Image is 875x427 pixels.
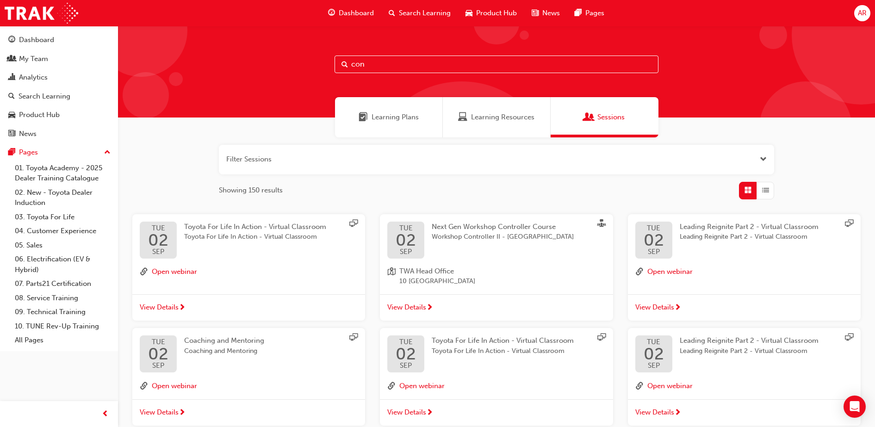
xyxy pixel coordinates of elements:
[674,304,681,312] span: next-icon
[335,56,658,73] input: Search...
[387,266,605,287] a: location-iconTWA Head Office10 [GEOGRAPHIC_DATA]
[140,302,179,313] span: View Details
[680,336,819,345] span: Leading Reignite Part 2 - Virtual Classroom
[148,248,168,255] span: SEP
[635,335,853,372] a: TUE02SEPLeading Reignite Part 2 - Virtual ClassroomLeading Reignite Part 2 - Virtual Classroom
[674,409,681,417] span: next-icon
[476,8,517,19] span: Product Hub
[426,409,433,417] span: next-icon
[328,7,335,19] span: guage-icon
[399,276,475,287] span: 10 [GEOGRAPHIC_DATA]
[432,232,574,242] span: Workshop Controller II - [GEOGRAPHIC_DATA]
[148,232,168,248] span: 02
[745,185,751,196] span: Grid
[4,125,114,142] a: News
[387,335,605,372] a: TUE02SEPToyota For Life In Action - Virtual ClassroomToyota For Life In Action - Virtual Classroom
[381,4,458,23] a: search-iconSearch Learning
[644,339,664,346] span: TUE
[11,319,114,334] a: 10. TUNE Rev-Up Training
[102,408,109,420] span: prev-icon
[140,407,179,418] span: View Details
[644,232,664,248] span: 02
[148,362,168,369] span: SEP
[4,144,114,161] button: Pages
[432,223,556,231] span: Next Gen Workshop Controller Course
[19,129,37,139] div: News
[387,407,426,418] span: View Details
[19,147,38,158] div: Pages
[635,380,644,392] span: link-icon
[11,305,114,319] a: 09. Technical Training
[19,54,48,64] div: My Team
[644,248,664,255] span: SEP
[335,97,443,137] a: Learning PlansLearning Plans
[11,186,114,210] a: 02. New - Toyota Dealer Induction
[426,304,433,312] span: next-icon
[396,346,416,362] span: 02
[844,396,866,418] div: Open Intercom Messenger
[387,380,396,392] span: link-icon
[680,346,819,357] span: Leading Reignite Part 2 - Virtual Classroom
[148,339,168,346] span: TUE
[19,91,70,102] div: Search Learning
[387,222,605,259] a: TUE02SEPNext Gen Workshop Controller CourseWorkshop Controller II - [GEOGRAPHIC_DATA]
[635,222,853,259] a: TUE02SEPLeading Reignite Part 2 - Virtual ClassroomLeading Reignite Part 2 - Virtual Classroom
[575,7,582,19] span: pages-icon
[854,5,870,21] button: AR
[179,409,186,417] span: next-icon
[132,399,365,426] a: View Details
[524,4,567,23] a: news-iconNews
[644,346,664,362] span: 02
[8,93,15,101] span: search-icon
[4,88,114,105] a: Search Learning
[8,111,15,119] span: car-icon
[458,4,524,23] a: car-iconProduct Hub
[5,3,78,24] a: Trak
[4,50,114,68] a: My Team
[8,74,15,82] span: chart-icon
[184,232,326,242] span: Toyota For Life In Action - Virtual Classroom
[380,294,613,321] a: View Details
[152,380,197,392] button: Open webinar
[380,399,613,426] a: View Details
[396,362,416,369] span: SEP
[471,112,534,123] span: Learning Resources
[4,31,114,49] a: Dashboard
[8,130,15,138] span: news-icon
[152,266,197,278] button: Open webinar
[11,252,114,277] a: 06. Electrification (EV & Hybrid)
[680,223,819,231] span: Leading Reignite Part 2 - Virtual Classroom
[443,97,551,137] a: Learning ResourcesLearning Resources
[380,328,613,426] button: TUE02SEPToyota For Life In Action - Virtual ClassroomToyota For Life In Action - Virtual Classroo...
[4,106,114,124] a: Product Hub
[19,72,48,83] div: Analytics
[597,219,606,229] span: sessionType_FACE_TO_FACE-icon
[760,154,767,165] span: Open the filter
[399,380,445,392] button: Open webinar
[635,302,674,313] span: View Details
[845,333,853,343] span: sessionType_ONLINE_URL-icon
[184,346,264,357] span: Coaching and Mentoring
[184,223,326,231] span: Toyota For Life In Action - Virtual Classroom
[148,225,168,232] span: TUE
[628,328,861,426] button: TUE02SEPLeading Reignite Part 2 - Virtual ClassroomLeading Reignite Part 2 - Virtual Classroomlin...
[762,185,769,196] span: List
[628,399,861,426] a: View Details
[4,69,114,86] a: Analytics
[339,8,374,19] span: Dashboard
[321,4,381,23] a: guage-iconDashboard
[8,149,15,157] span: pages-icon
[458,112,467,123] span: Learning Resources
[387,266,396,287] span: location-icon
[140,222,358,259] a: TUE02SEPToyota For Life In Action - Virtual ClassroomToyota For Life In Action - Virtual Classroom
[179,304,186,312] span: next-icon
[341,59,348,70] span: Search
[635,407,674,418] span: View Details
[628,294,861,321] a: View Details
[551,97,658,137] a: SessionsSessions
[396,225,416,232] span: TUE
[396,248,416,255] span: SEP
[532,7,539,19] span: news-icon
[644,225,664,232] span: TUE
